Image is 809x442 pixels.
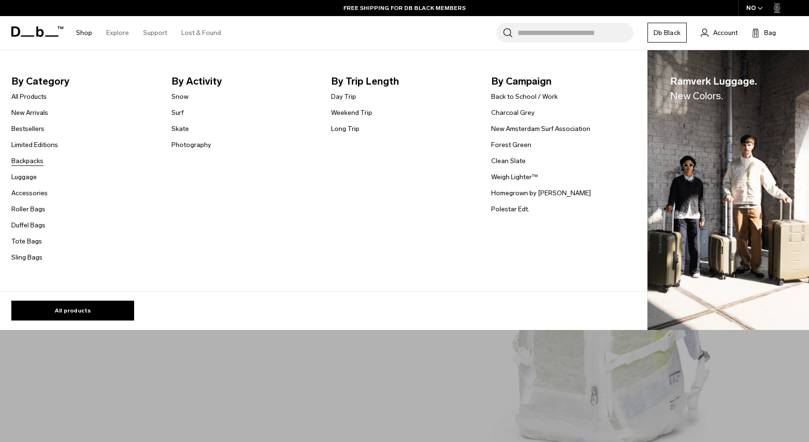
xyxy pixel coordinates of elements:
[491,92,558,102] a: Back to School / Work
[647,23,687,43] a: Db Black
[491,74,636,89] span: By Campaign
[11,124,44,134] a: Bestsellers
[491,140,531,150] a: Forest Green
[670,74,757,104] span: Ramverk Luggage.
[670,90,723,102] span: New Colors.
[491,156,526,166] a: Clean Slate
[647,50,809,330] img: Db
[331,124,359,134] a: Long Trip
[713,28,738,38] span: Account
[11,301,134,321] a: All products
[11,74,156,89] span: By Category
[171,108,184,118] a: Surf
[11,140,58,150] a: Limited Editions
[76,16,92,50] a: Shop
[171,140,211,150] a: Photography
[11,204,45,214] a: Roller Bags
[752,27,776,38] button: Bag
[143,16,167,50] a: Support
[764,28,776,38] span: Bag
[171,92,188,102] a: Snow
[491,188,591,198] a: Homegrown by [PERSON_NAME]
[491,172,538,182] a: Weigh Lighter™
[491,124,590,134] a: New Amsterdam Surf Association
[69,16,228,50] nav: Main Navigation
[11,188,48,198] a: Accessories
[331,74,476,89] span: By Trip Length
[181,16,221,50] a: Lost & Found
[491,204,529,214] a: Polestar Edt.
[11,92,47,102] a: All Products
[171,74,316,89] span: By Activity
[106,16,129,50] a: Explore
[331,108,372,118] a: Weekend Trip
[171,124,189,134] a: Skate
[491,108,535,118] a: Charcoal Grey
[331,92,356,102] a: Day Trip
[701,27,738,38] a: Account
[11,236,42,246] a: Tote Bags
[11,172,37,182] a: Luggage
[343,4,466,12] a: FREE SHIPPING FOR DB BLACK MEMBERS
[11,252,43,262] a: Sling Bags
[11,156,43,166] a: Backpacks
[11,108,48,118] a: New Arrivals
[11,220,45,230] a: Duffel Bags
[647,50,809,330] a: Ramverk Luggage.New Colors. Db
